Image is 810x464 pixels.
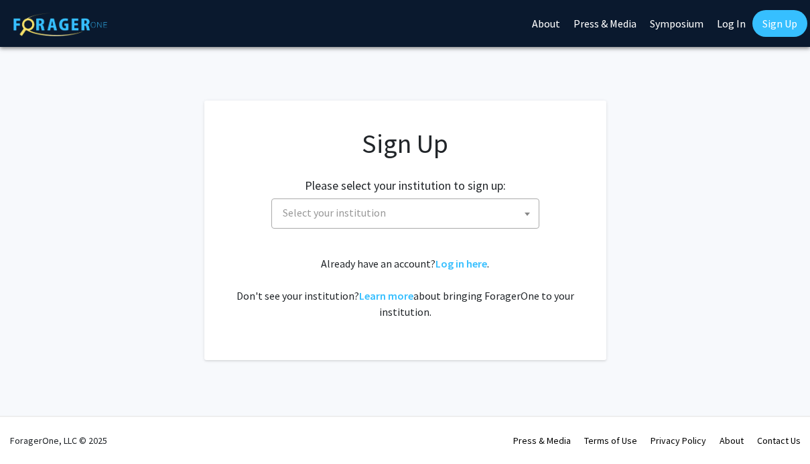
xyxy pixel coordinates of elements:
a: Learn more about bringing ForagerOne to your institution [359,289,413,302]
a: Privacy Policy [651,434,706,447]
a: Terms of Use [584,434,637,447]
div: ForagerOne, LLC © 2025 [10,417,107,464]
img: ForagerOne Logo [13,13,107,36]
a: Press & Media [513,434,571,447]
div: Already have an account? . Don't see your institution? about bringing ForagerOne to your institut... [231,255,580,320]
a: Contact Us [757,434,801,447]
h1: Sign Up [231,127,580,160]
span: Select your institution [283,206,386,219]
a: Sign Up [752,10,807,37]
span: Select your institution [277,199,539,227]
h2: Please select your institution to sign up: [305,178,506,193]
a: Log in here [435,257,487,270]
a: About [720,434,744,447]
span: Select your institution [271,198,539,229]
